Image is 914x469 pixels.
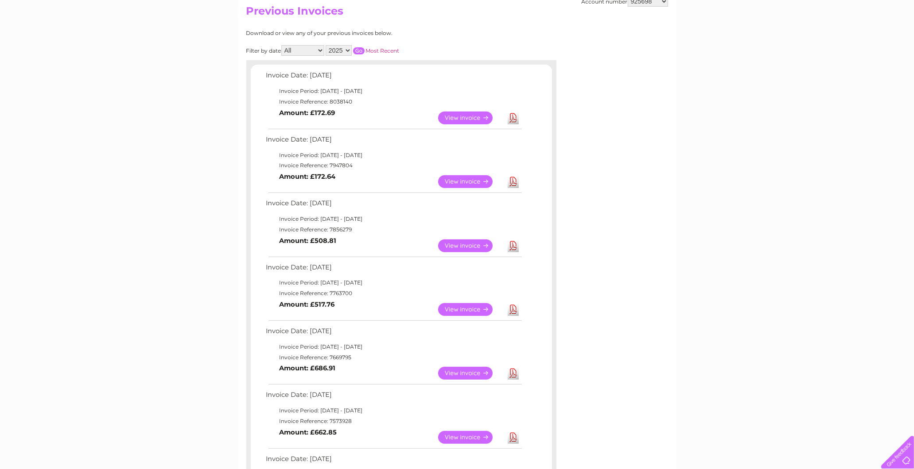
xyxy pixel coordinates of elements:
[780,38,800,44] a: Energy
[438,111,503,124] a: View
[246,30,479,36] div: Download or view any of your previous invoices below.
[264,352,523,363] td: Invoice Reference: 7669795
[280,364,336,372] b: Amount: £686.91
[280,237,337,245] b: Amount: £508.81
[280,428,337,436] b: Amount: £662.85
[264,288,523,299] td: Invoice Reference: 7763700
[264,277,523,288] td: Invoice Period: [DATE] - [DATE]
[248,5,667,43] div: Clear Business is a trading name of Verastar Limited (registered in [GEOGRAPHIC_DATA] No. 3667643...
[885,38,906,44] a: Log out
[264,214,523,224] td: Invoice Period: [DATE] - [DATE]
[438,367,503,380] a: View
[246,5,668,22] h2: Previous Invoices
[508,111,519,124] a: Download
[264,405,523,416] td: Invoice Period: [DATE] - [DATE]
[264,197,523,214] td: Invoice Date: [DATE]
[805,38,832,44] a: Telecoms
[508,431,519,444] a: Download
[438,431,503,444] a: View
[264,150,523,161] td: Invoice Period: [DATE] - [DATE]
[264,325,523,342] td: Invoice Date: [DATE]
[264,342,523,352] td: Invoice Period: [DATE] - [DATE]
[280,300,335,308] b: Amount: £517.76
[280,173,336,181] b: Amount: £172.64
[837,38,850,44] a: Blog
[508,239,519,252] a: Download
[747,4,808,15] a: 0333 014 3131
[366,47,400,54] a: Most Recent
[32,23,77,50] img: logo.png
[264,96,523,107] td: Invoice Reference: 8038140
[264,389,523,405] td: Invoice Date: [DATE]
[264,134,523,150] td: Invoice Date: [DATE]
[438,175,503,188] a: View
[438,239,503,252] a: View
[264,69,523,86] td: Invoice Date: [DATE]
[264,416,523,427] td: Invoice Reference: 7573928
[758,38,775,44] a: Water
[264,224,523,235] td: Invoice Reference: 7856279
[508,175,519,188] a: Download
[264,160,523,171] td: Invoice Reference: 7947804
[508,367,519,380] a: Download
[438,303,503,316] a: View
[508,303,519,316] a: Download
[246,45,479,56] div: Filter by date
[855,38,877,44] a: Contact
[264,86,523,96] td: Invoice Period: [DATE] - [DATE]
[264,261,523,278] td: Invoice Date: [DATE]
[280,109,335,117] b: Amount: £172.69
